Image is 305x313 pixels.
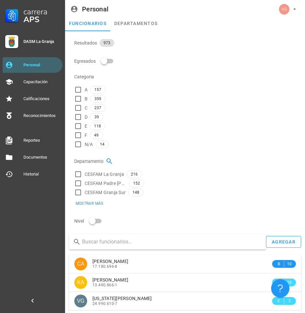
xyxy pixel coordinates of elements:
[94,95,101,102] span: 359
[85,171,124,177] span: CESFAM La Granja
[266,236,301,248] button: agregar
[92,283,118,287] span: 13.490.866-1
[110,16,161,31] a: departamentos
[104,39,110,47] span: 973
[133,180,140,187] span: 152
[77,257,84,270] span: CA
[74,213,301,229] div: Nivel
[23,96,60,101] div: Calificaciones
[92,259,128,264] span: [PERSON_NAME]
[82,6,108,13] div: Personal
[74,69,301,85] div: Categoria
[85,189,126,196] span: CESFAM Granja Sur
[92,264,118,269] span: 17.180.696-8
[23,79,60,85] div: Capacitación
[74,53,301,69] div: Egresados
[3,91,62,107] a: Calificaciones
[3,133,62,148] a: Reportes
[3,74,62,90] a: Capacitación
[3,150,62,165] a: Documentos
[279,4,289,14] div: avatar
[92,296,152,301] span: [US_STATE][PERSON_NAME]
[74,257,87,270] div: avatar
[100,141,104,148] span: 14
[85,180,126,187] span: CESFAM Padre [PERSON_NAME]
[85,123,87,129] span: E
[74,294,87,307] div: avatar
[23,172,60,177] div: Historial
[3,108,62,124] a: Reconocimientos
[287,279,292,286] span: 10
[276,261,281,267] span: B
[276,298,281,304] span: E
[94,123,101,130] span: 118
[23,138,60,143] div: Reportes
[77,276,84,289] span: KA
[85,114,88,120] span: D
[65,16,110,31] a: funcionarios
[75,201,103,206] span: Mostrar más
[23,8,60,16] div: Carrera
[94,86,101,93] span: 157
[74,35,301,51] div: Resultados
[276,279,281,286] span: C
[85,105,88,111] span: C
[23,39,60,44] div: DASM La Granja
[94,132,99,139] span: 49
[132,189,139,196] span: 148
[77,294,84,307] span: VG
[23,113,60,118] div: Reconocimientos
[74,276,87,289] div: avatar
[287,298,292,304] span: 2
[85,86,88,93] span: A
[131,171,138,178] span: 216
[92,277,128,282] span: [PERSON_NAME]
[85,132,87,138] span: F
[94,104,101,111] span: 237
[85,96,88,102] span: B
[82,237,261,247] input: Buscar funcionarios…
[94,113,99,121] span: 39
[74,153,301,169] div: Departamento
[271,239,296,244] div: agregar
[23,62,60,68] div: Personal
[23,155,60,160] div: Documentos
[85,141,93,148] span: N/A
[92,301,118,306] span: 24.990.610-7
[71,199,107,208] button: Mostrar más
[287,261,292,267] span: 10
[23,16,60,23] div: APS
[3,166,62,182] a: Historial
[3,57,62,73] a: Personal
